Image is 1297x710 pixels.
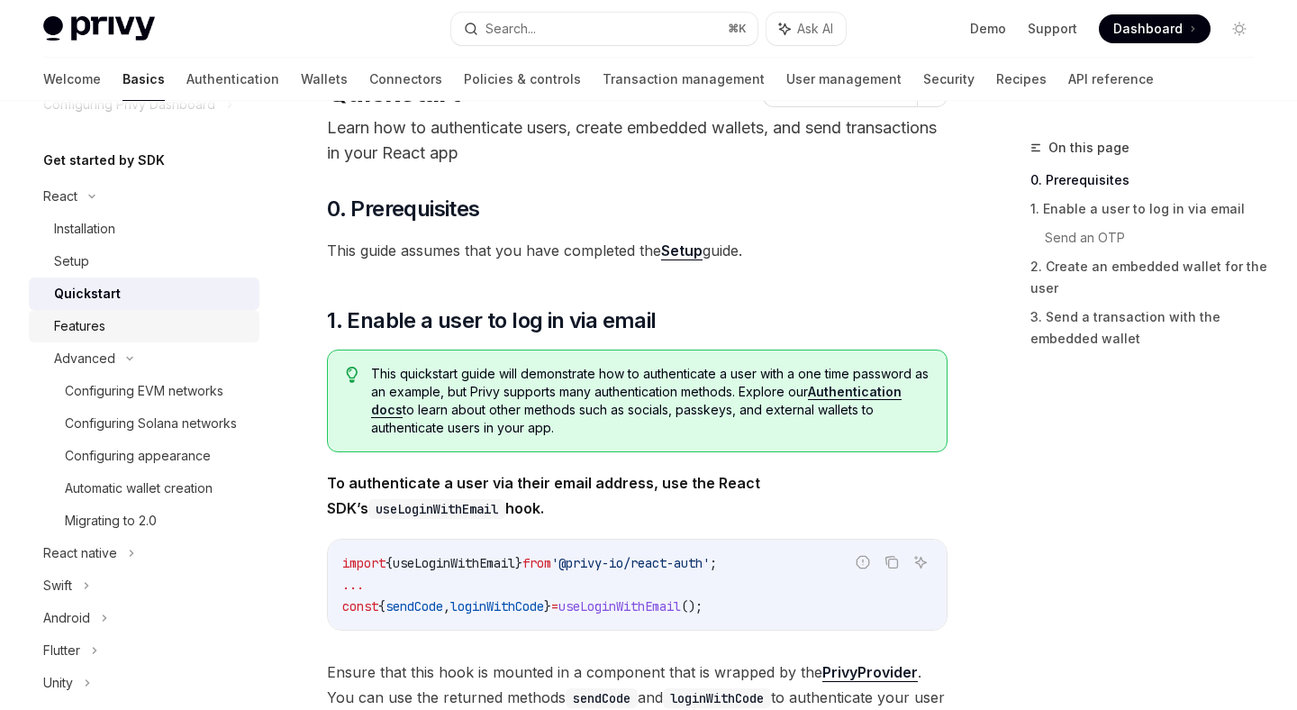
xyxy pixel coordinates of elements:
[1099,14,1211,43] a: Dashboard
[327,238,948,263] span: This guide assumes that you have completed the guide.
[551,555,710,571] span: '@privy-io/react-auth'
[443,598,450,614] span: ,
[451,13,757,45] button: Search...⌘K
[54,250,89,272] div: Setup
[327,115,948,166] p: Learn how to authenticate users, create embedded wallets, and send transactions in your React app
[970,20,1006,38] a: Demo
[544,598,551,614] span: }
[663,688,771,708] code: loginWithCode
[342,555,385,571] span: import
[342,577,364,593] span: ...
[43,575,72,596] div: Swift
[1068,58,1154,101] a: API reference
[342,598,378,614] span: const
[710,555,717,571] span: ;
[450,598,544,614] span: loginWithCode
[909,551,932,574] button: Ask AI
[54,348,115,369] div: Advanced
[29,440,259,472] a: Configuring appearance
[522,555,551,571] span: from
[301,58,348,101] a: Wallets
[369,58,442,101] a: Connectors
[29,505,259,537] a: Migrating to 2.0
[681,598,703,614] span: ();
[851,551,875,574] button: Report incorrect code
[43,16,155,41] img: light logo
[551,598,558,614] span: =
[65,445,211,467] div: Configuring appearance
[43,58,101,101] a: Welcome
[797,20,833,38] span: Ask AI
[1030,166,1268,195] a: 0. Prerequisites
[728,22,747,36] span: ⌘ K
[29,213,259,245] a: Installation
[29,472,259,505] a: Automatic wallet creation
[327,306,656,335] span: 1. Enable a user to log in via email
[65,510,157,532] div: Migrating to 2.0
[54,283,121,305] div: Quickstart
[327,195,479,223] span: 0. Prerequisites
[378,598,385,614] span: {
[29,245,259,278] a: Setup
[65,478,213,499] div: Automatic wallet creation
[1113,20,1183,38] span: Dashboard
[661,241,703,260] a: Setup
[603,58,765,101] a: Transaction management
[43,186,77,207] div: React
[186,58,279,101] a: Authentication
[29,407,259,440] a: Configuring Solana networks
[923,58,975,101] a: Security
[43,150,165,171] h5: Get started by SDK
[1225,14,1254,43] button: Toggle dark mode
[822,663,918,682] a: PrivyProvider
[371,365,929,437] span: This quickstart guide will demonstrate how to authenticate a user with a one time password as an ...
[766,13,846,45] button: Ask AI
[1030,195,1268,223] a: 1. Enable a user to log in via email
[1030,303,1268,353] a: 3. Send a transaction with the embedded wallet
[43,542,117,564] div: React native
[43,672,73,694] div: Unity
[566,688,638,708] code: sendCode
[558,598,681,614] span: useLoginWithEmail
[393,555,515,571] span: useLoginWithEmail
[43,640,80,661] div: Flutter
[385,598,443,614] span: sendCode
[464,58,581,101] a: Policies & controls
[880,551,903,574] button: Copy the contents from the code block
[29,278,259,310] a: Quickstart
[485,18,536,40] div: Search...
[29,375,259,407] a: Configuring EVM networks
[1028,20,1077,38] a: Support
[786,58,902,101] a: User management
[368,499,505,519] code: useLoginWithEmail
[1048,137,1129,159] span: On this page
[43,607,90,629] div: Android
[54,218,115,240] div: Installation
[122,58,165,101] a: Basics
[346,367,358,383] svg: Tip
[54,315,105,337] div: Features
[1030,252,1268,303] a: 2. Create an embedded wallet for the user
[1045,223,1268,252] a: Send an OTP
[327,474,760,517] strong: To authenticate a user via their email address, use the React SDK’s hook.
[385,555,393,571] span: {
[29,310,259,342] a: Features
[65,380,223,402] div: Configuring EVM networks
[65,413,237,434] div: Configuring Solana networks
[515,555,522,571] span: }
[996,58,1047,101] a: Recipes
